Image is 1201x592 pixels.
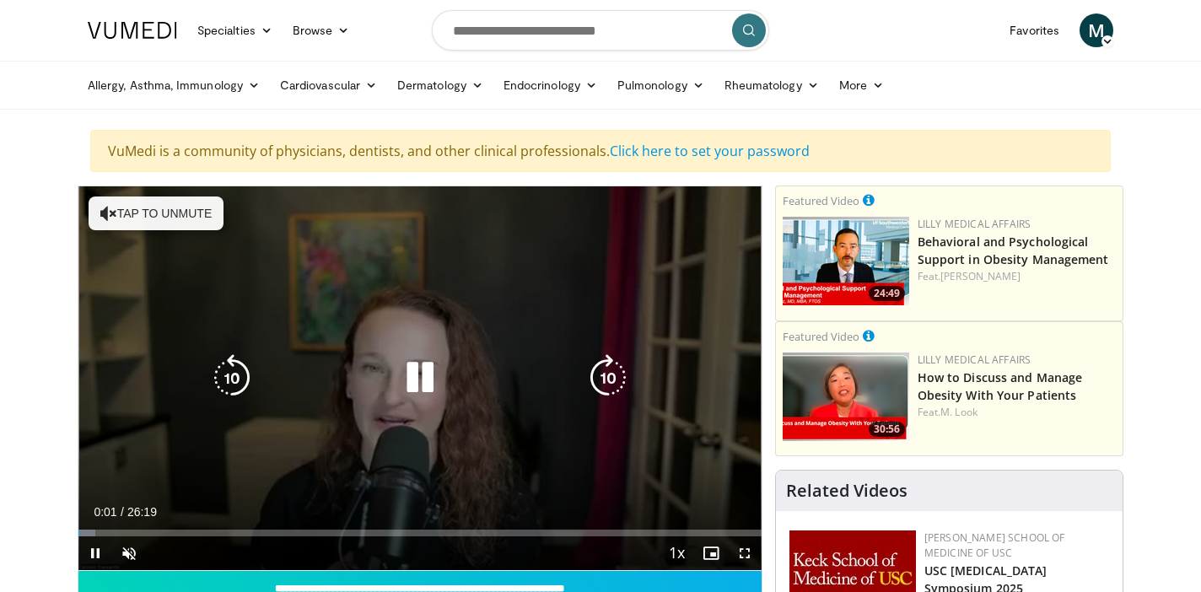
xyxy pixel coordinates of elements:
[869,286,905,301] span: 24:49
[783,353,909,441] a: 30:56
[786,481,907,501] h4: Related Videos
[783,353,909,441] img: c98a6a29-1ea0-4bd5-8cf5-4d1e188984a7.png.150x105_q85_crop-smart_upscale.png
[121,505,124,519] span: /
[1080,13,1113,47] a: M
[918,369,1083,403] a: How to Discuss and Manage Obesity With Your Patients
[918,353,1031,367] a: Lilly Medical Affairs
[78,186,762,571] video-js: Video Player
[607,68,714,102] a: Pulmonology
[112,536,146,570] button: Unmute
[127,505,157,519] span: 26:19
[918,234,1109,267] a: Behavioral and Psychological Support in Obesity Management
[783,217,909,305] img: ba3304f6-7838-4e41-9c0f-2e31ebde6754.png.150x105_q85_crop-smart_upscale.png
[270,68,387,102] a: Cardiovascular
[783,329,859,344] small: Featured Video
[432,10,769,51] input: Search topics, interventions
[78,68,270,102] a: Allergy, Asthma, Immunology
[89,196,224,230] button: Tap to unmute
[869,422,905,437] span: 30:56
[94,505,116,519] span: 0:01
[387,68,493,102] a: Dermatology
[918,269,1116,284] div: Feat.
[694,536,728,570] button: Enable picture-in-picture mode
[78,530,762,536] div: Progress Bar
[829,68,894,102] a: More
[283,13,360,47] a: Browse
[714,68,829,102] a: Rheumatology
[999,13,1069,47] a: Favorites
[783,193,859,208] small: Featured Video
[918,405,1116,420] div: Feat.
[78,536,112,570] button: Pause
[940,269,1021,283] a: [PERSON_NAME]
[924,530,1065,560] a: [PERSON_NAME] School of Medicine of USC
[493,68,607,102] a: Endocrinology
[728,536,762,570] button: Fullscreen
[90,130,1111,172] div: VuMedi is a community of physicians, dentists, and other clinical professionals.
[783,217,909,305] a: 24:49
[187,13,283,47] a: Specialties
[610,142,810,160] a: Click here to set your password
[660,536,694,570] button: Playback Rate
[918,217,1031,231] a: Lilly Medical Affairs
[88,22,177,39] img: VuMedi Logo
[940,405,977,419] a: M. Look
